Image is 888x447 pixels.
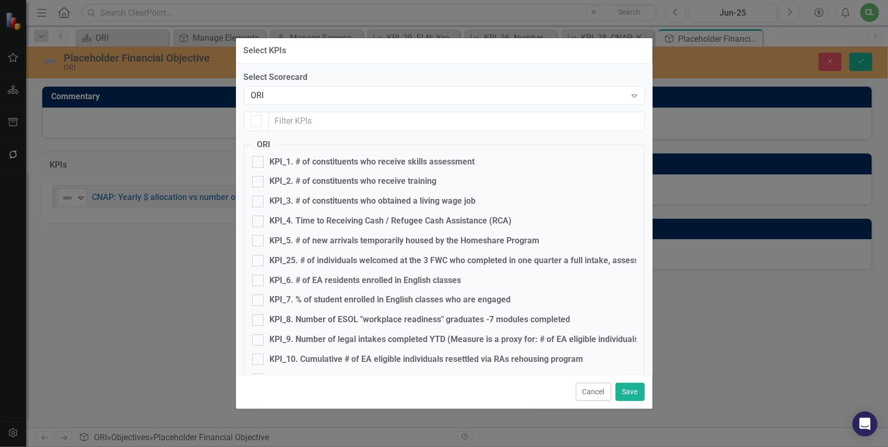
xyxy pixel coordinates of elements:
button: Cancel [576,383,611,401]
div: KPI_4. Time to Receiving Cash / Refugee Cash Assistance (RCA) [270,215,512,227]
div: KPI_1. # of constituents who receive skills assessment [270,156,475,168]
div: Select KPIs [244,46,287,55]
button: Save [615,383,645,401]
div: KPI_10. Cumulative # of EA eligible individuals resettled via RAs rehousing program [270,354,584,366]
div: KPI_11. Average # of providers and CBOs engaged in ORI community conversations [270,373,584,385]
div: Open Intercom Messenger [853,411,878,437]
div: KPI_5. # of new arrivals temporarily housed by the Homeshare Program [270,235,540,247]
legend: ORI [252,139,276,151]
div: KPI_9. Number of legal intakes completed YTD (Measure is a proxy for: # of EA eligible individual... [270,334,755,346]
div: KPI_3. # of constituents who obtained a living wage job [270,195,476,207]
div: KPI_8. Number of ESOL "workplace readiness" graduates -7 modules completed [270,314,571,326]
div: KPI_7. % of student enrolled in English classes who are engaged [270,294,511,306]
input: Filter KPIs [268,112,645,131]
label: Select Scorecard [244,72,645,84]
div: KPI_6. # of EA residents enrolled in English classes [270,275,461,287]
div: KPI_2. # of constituents who receive training [270,175,437,187]
div: ORI [251,89,626,101]
div: KPI_25. # of individuals welcomed at the 3 FWC who completed in one quarter a full intake, assess... [270,255,770,267]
